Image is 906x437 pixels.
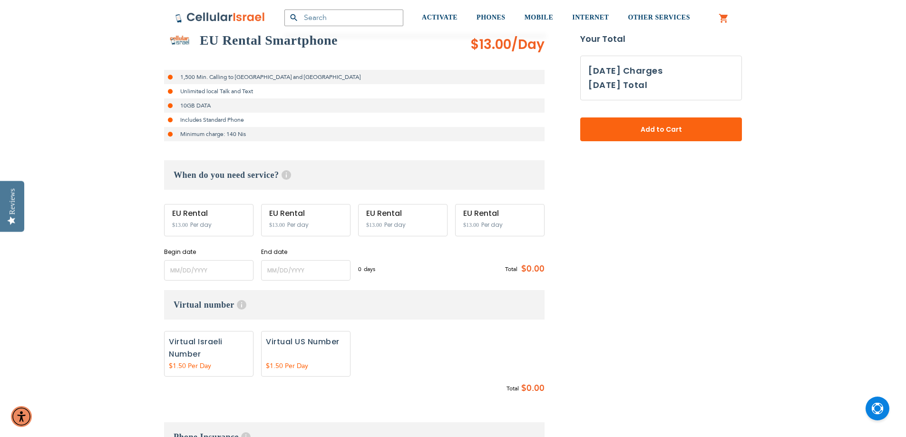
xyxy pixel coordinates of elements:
[525,14,554,21] span: MOBILE
[628,14,690,21] span: OTHER SERVICES
[481,221,503,229] span: Per day
[366,222,382,228] span: $13.00
[384,221,406,229] span: Per day
[172,222,188,228] span: $13.00
[477,14,506,21] span: PHONES
[8,188,17,214] div: Reviews
[284,10,403,26] input: Search
[269,209,342,218] div: EU Rental
[470,35,545,54] span: $13.00
[612,125,711,135] span: Add to Cart
[282,170,291,180] span: Help
[580,117,742,141] button: Add to Cart
[358,265,364,273] span: 0
[164,248,253,256] label: Begin date
[164,25,195,56] img: EU Rental Smartphone
[261,260,351,281] input: MM/DD/YYYY
[287,221,309,229] span: Per day
[364,265,375,273] span: days
[164,113,545,127] li: Includes Standard Phone
[261,248,351,256] label: End date
[190,221,212,229] span: Per day
[11,406,32,427] div: Accessibility Menu
[580,32,742,46] strong: Your Total
[237,300,246,310] span: Help
[164,260,253,281] input: MM/DD/YYYY
[588,78,647,92] h3: [DATE] Total
[366,209,439,218] div: EU Rental
[572,14,609,21] span: INTERNET
[172,209,245,218] div: EU Rental
[588,64,734,78] h3: [DATE] Charges
[422,14,458,21] span: ACTIVATE
[511,35,545,54] span: /Day
[164,84,545,98] li: Unlimited local Talk and Text
[164,160,545,190] h3: When do you need service?
[507,384,519,394] span: Total
[517,262,545,276] span: $0.00
[200,31,338,50] h2: EU Rental Smartphone
[269,222,285,228] span: $13.00
[164,98,545,113] li: 10GB DATA
[505,265,517,273] span: Total
[164,70,545,84] li: 1,500 Min. Calling to [GEOGRAPHIC_DATA] and [GEOGRAPHIC_DATA]
[164,127,545,141] li: Minimum charge: 140 Nis
[175,12,265,23] img: Cellular Israel Logo
[526,381,545,396] span: 0.00
[521,381,526,396] span: $
[463,222,479,228] span: $13.00
[463,209,536,218] div: EU Rental
[164,290,545,320] h3: Virtual number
